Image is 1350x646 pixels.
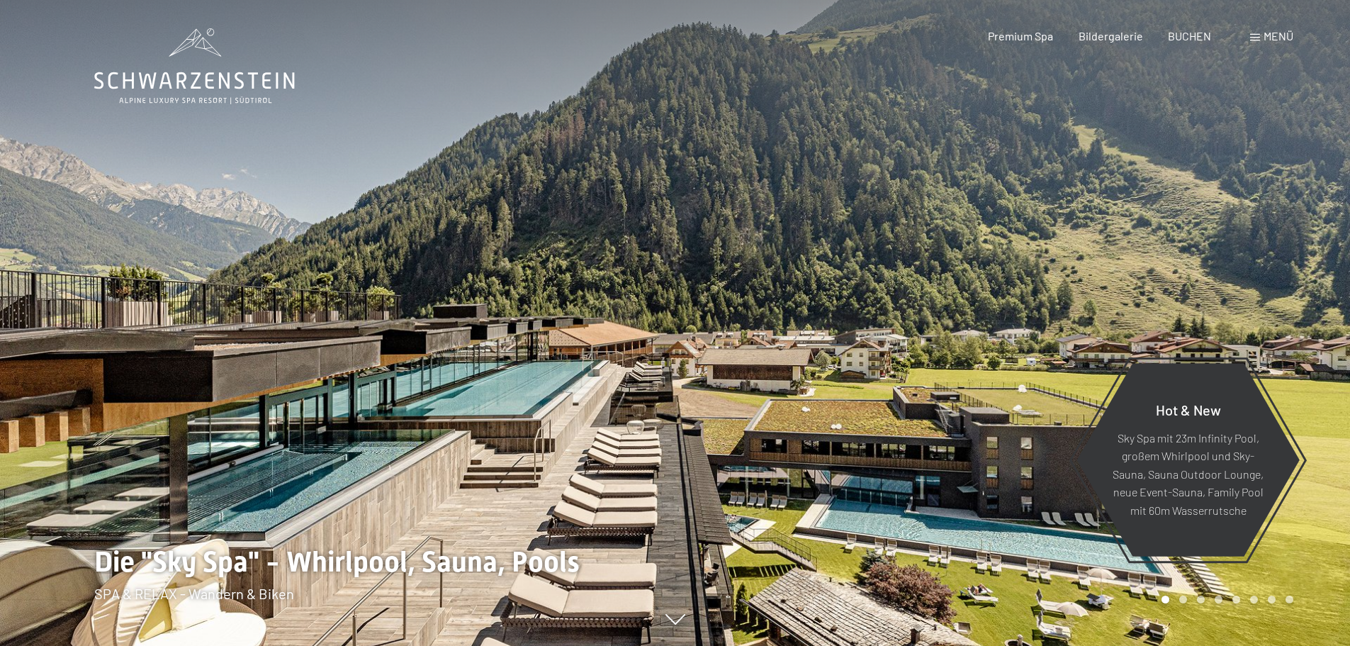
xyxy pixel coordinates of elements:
div: Carousel Page 8 [1286,596,1293,603]
p: Sky Spa mit 23m Infinity Pool, großem Whirlpool und Sky-Sauna, Sauna Outdoor Lounge, neue Event-S... [1111,428,1265,519]
div: Carousel Pagination [1157,596,1293,603]
a: Bildergalerie [1079,29,1143,43]
div: Carousel Page 7 [1268,596,1276,603]
div: Carousel Page 5 [1232,596,1240,603]
div: Carousel Page 4 [1215,596,1222,603]
div: Carousel Page 1 (Current Slide) [1161,596,1169,603]
a: Premium Spa [988,29,1053,43]
span: Menü [1264,29,1293,43]
div: Carousel Page 3 [1197,596,1205,603]
span: Hot & New [1156,401,1221,418]
div: Carousel Page 6 [1250,596,1258,603]
div: Carousel Page 2 [1179,596,1187,603]
a: BUCHEN [1168,29,1211,43]
a: Hot & New Sky Spa mit 23m Infinity Pool, großem Whirlpool und Sky-Sauna, Sauna Outdoor Lounge, ne... [1076,362,1300,557]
